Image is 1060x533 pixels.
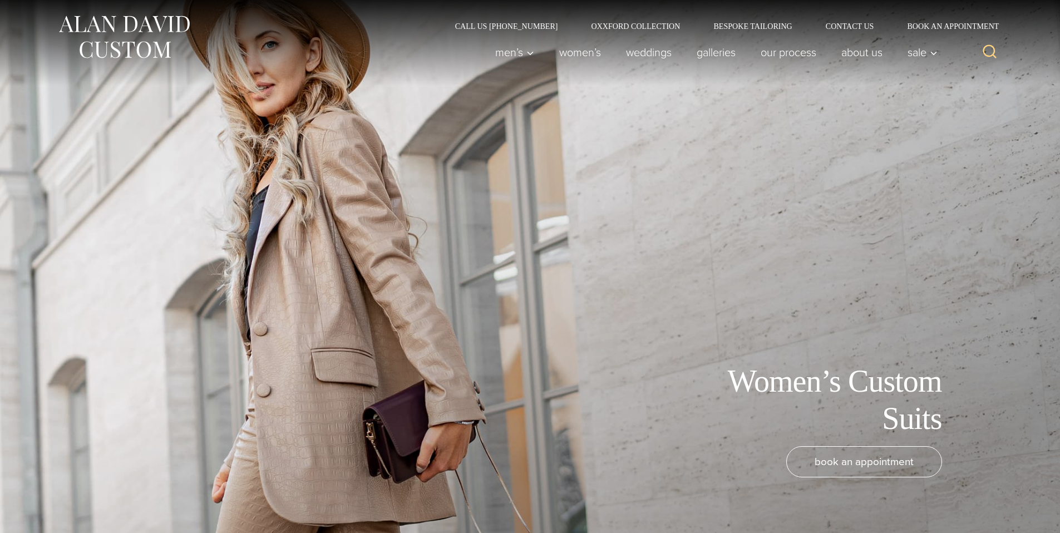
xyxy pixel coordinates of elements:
nav: Primary Navigation [482,41,943,63]
a: Galleries [684,41,748,63]
a: weddings [613,41,684,63]
span: Sale [908,47,938,58]
a: Book an Appointment [890,22,1003,30]
span: book an appointment [815,453,914,470]
a: Our Process [748,41,829,63]
nav: Secondary Navigation [438,22,1003,30]
a: Bespoke Tailoring [697,22,808,30]
a: book an appointment [786,446,942,477]
a: About Us [829,41,895,63]
h1: Women’s Custom Suits [692,363,942,437]
a: Call Us [PHONE_NUMBER] [438,22,575,30]
a: Women’s [546,41,613,63]
span: Men’s [495,47,534,58]
a: Contact Us [809,22,891,30]
a: Oxxford Collection [574,22,697,30]
img: Alan David Custom [57,12,191,62]
button: View Search Form [977,39,1003,66]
